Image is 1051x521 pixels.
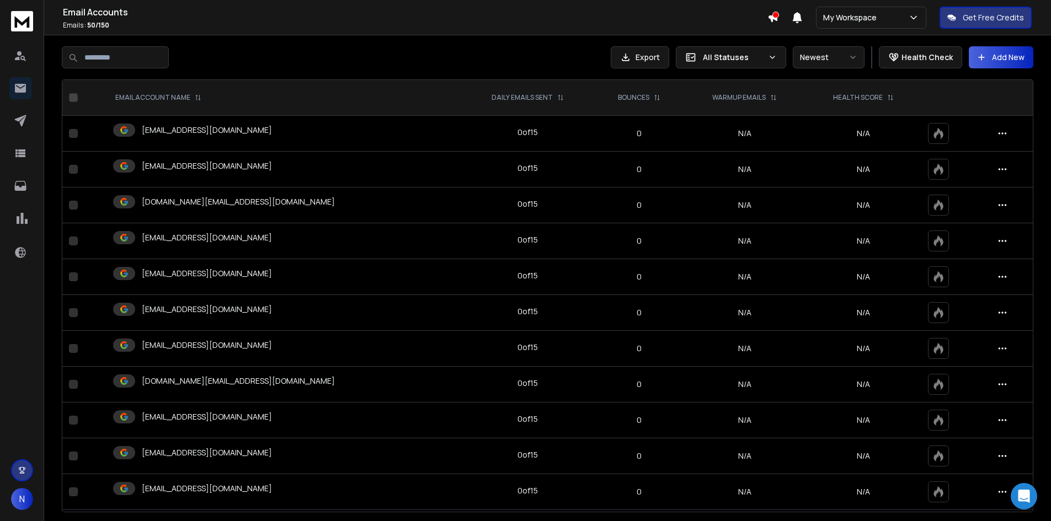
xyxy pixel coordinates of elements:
[703,52,764,63] p: All Statuses
[518,198,538,210] div: 0 of 15
[63,6,767,19] h1: Email Accounts
[142,447,272,458] p: [EMAIL_ADDRESS][DOMAIN_NAME]
[812,200,915,211] p: N/A
[684,402,805,438] td: N/A
[618,93,649,102] p: BOUNCES
[115,93,201,102] div: EMAIL ACCOUNT NAME
[684,474,805,510] td: N/A
[142,160,272,171] p: [EMAIL_ADDRESS][DOMAIN_NAME]
[142,232,272,243] p: [EMAIL_ADDRESS][DOMAIN_NAME]
[793,46,865,68] button: Newest
[969,46,1033,68] button: Add New
[518,378,538,389] div: 0 of 15
[940,7,1032,29] button: Get Free Credits
[812,379,915,390] p: N/A
[712,93,766,102] p: WARMUP EMAILS
[812,271,915,282] p: N/A
[684,367,805,402] td: N/A
[11,488,33,510] button: N
[142,196,335,207] p: [DOMAIN_NAME][EMAIL_ADDRESS][DOMAIN_NAME]
[601,235,677,246] p: 0
[812,486,915,497] p: N/A
[142,411,272,422] p: [EMAIL_ADDRESS][DOMAIN_NAME]
[518,449,538,460] div: 0 of 15
[684,438,805,474] td: N/A
[601,450,677,461] p: 0
[684,223,805,259] td: N/A
[142,125,272,136] p: [EMAIL_ADDRESS][DOMAIN_NAME]
[812,450,915,461] p: N/A
[601,200,677,211] p: 0
[518,127,538,138] div: 0 of 15
[812,307,915,318] p: N/A
[518,342,538,353] div: 0 of 15
[812,235,915,246] p: N/A
[833,93,883,102] p: HEALTH SCORE
[142,375,335,386] p: [DOMAIN_NAME][EMAIL_ADDRESS][DOMAIN_NAME]
[492,93,553,102] p: DAILY EMAILS SENT
[518,485,538,496] div: 0 of 15
[518,163,538,174] div: 0 of 15
[518,270,538,281] div: 0 of 15
[823,12,881,23] p: My Workspace
[142,483,272,494] p: [EMAIL_ADDRESS][DOMAIN_NAME]
[684,152,805,187] td: N/A
[518,234,538,245] div: 0 of 15
[601,379,677,390] p: 0
[63,21,767,30] p: Emails :
[601,486,677,497] p: 0
[518,306,538,317] div: 0 of 15
[142,340,272,351] p: [EMAIL_ADDRESS][DOMAIN_NAME]
[901,52,953,63] p: Health Check
[601,164,677,175] p: 0
[684,116,805,152] td: N/A
[87,20,109,30] span: 50 / 150
[684,187,805,223] td: N/A
[601,415,677,426] p: 0
[879,46,962,68] button: Health Check
[684,331,805,367] td: N/A
[611,46,669,68] button: Export
[11,11,33,31] img: logo
[963,12,1024,23] p: Get Free Credits
[142,268,272,279] p: [EMAIL_ADDRESS][DOMAIN_NAME]
[518,413,538,425] div: 0 of 15
[601,343,677,354] p: 0
[812,415,915,426] p: N/A
[601,128,677,139] p: 0
[601,307,677,318] p: 0
[684,259,805,295] td: N/A
[1011,483,1037,509] div: Open Intercom Messenger
[142,304,272,315] p: [EMAIL_ADDRESS][DOMAIN_NAME]
[812,128,915,139] p: N/A
[812,343,915,354] p: N/A
[601,271,677,282] p: 0
[684,295,805,331] td: N/A
[812,164,915,175] p: N/A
